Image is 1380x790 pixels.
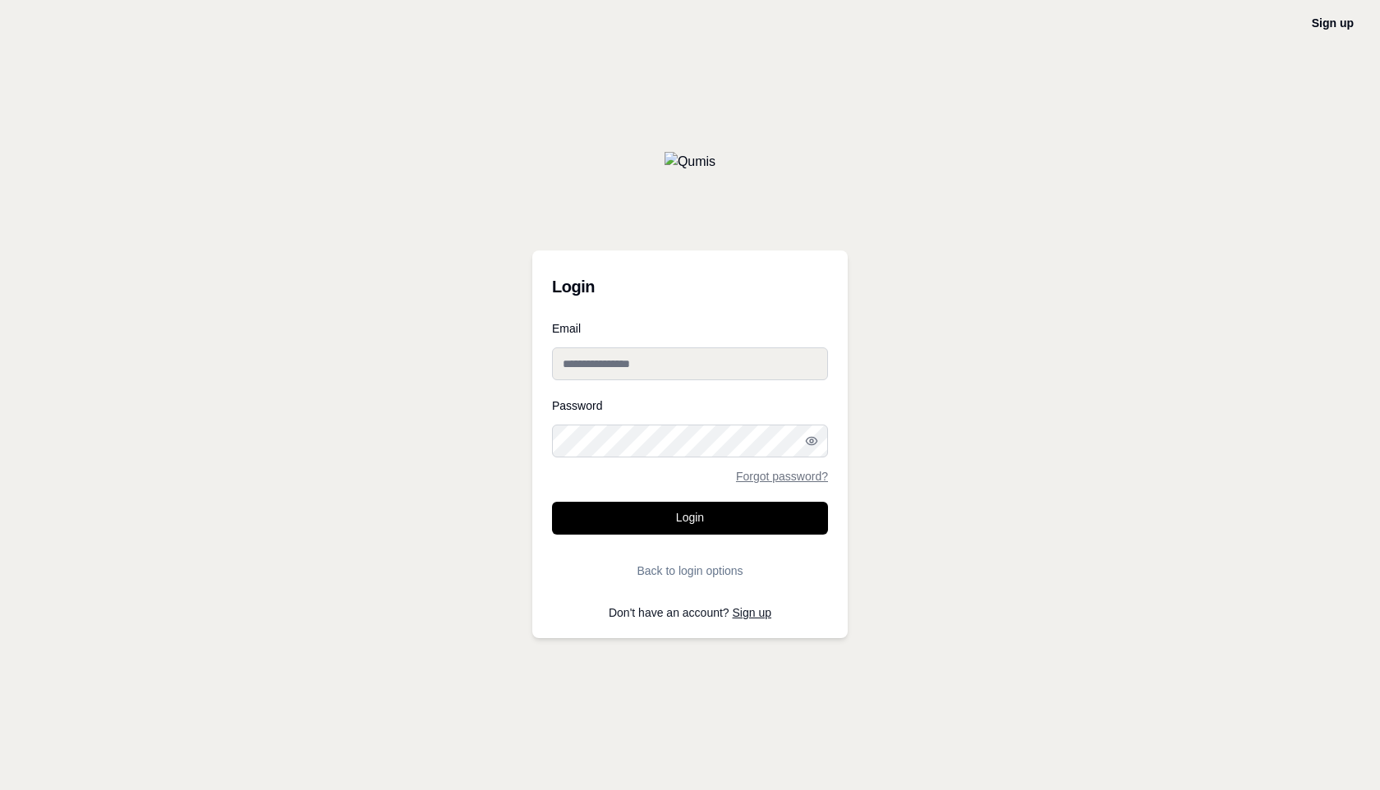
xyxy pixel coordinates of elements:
[733,606,771,619] a: Sign up
[1312,16,1354,30] a: Sign up
[552,502,828,535] button: Login
[736,471,828,482] a: Forgot password?
[552,607,828,618] p: Don't have an account?
[665,152,715,172] img: Qumis
[552,323,828,334] label: Email
[552,554,828,587] button: Back to login options
[552,270,828,303] h3: Login
[552,400,828,411] label: Password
